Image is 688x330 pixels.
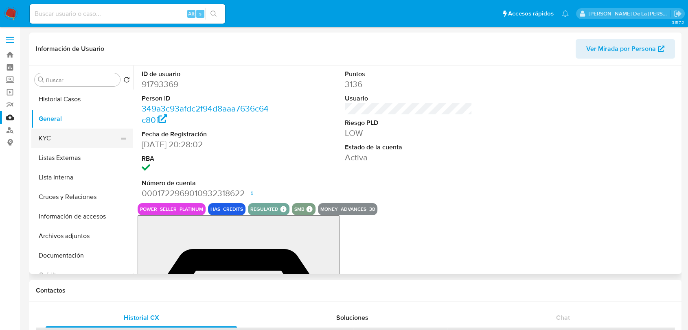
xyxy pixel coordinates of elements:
[142,94,269,103] dt: Person ID
[31,246,133,265] button: Documentación
[142,154,269,163] dt: RBA
[38,76,44,83] button: Buscar
[188,10,195,17] span: Alt
[345,79,472,90] dd: 3136
[562,10,569,17] a: Notificaciones
[586,39,656,59] span: Ver Mirada por Persona
[31,187,133,207] button: Cruces y Relaciones
[589,10,671,17] p: javier.gutierrez@mercadolibre.com.mx
[345,70,472,79] dt: Puntos
[345,94,472,103] dt: Usuario
[294,208,305,211] button: smb
[36,45,104,53] h1: Información de Usuario
[142,188,269,199] dd: 0001722969010932318622
[31,168,133,187] button: Lista Interna
[31,265,133,285] button: Créditos
[556,313,570,322] span: Chat
[210,208,243,211] button: has_credits
[205,8,222,20] button: search-icon
[142,130,269,139] dt: Fecha de Registración
[123,76,130,85] button: Volver al orden por defecto
[142,139,269,150] dd: [DATE] 20:28:02
[36,286,675,295] h1: Contactos
[345,127,472,139] dd: LOW
[345,118,472,127] dt: Riesgo PLD
[31,109,133,129] button: General
[31,129,127,148] button: KYC
[673,9,682,18] a: Salir
[250,208,278,211] button: regulated
[508,9,554,18] span: Accesos rápidos
[31,226,133,246] button: Archivos adjuntos
[46,76,117,84] input: Buscar
[124,313,159,322] span: Historial CX
[30,9,225,19] input: Buscar usuario o caso...
[336,313,368,322] span: Soluciones
[140,208,203,211] button: power_seller_platinum
[31,148,133,168] button: Listas Externas
[142,79,269,90] dd: 91793369
[31,207,133,226] button: Información de accesos
[142,179,269,188] dt: Número de cuenta
[142,70,269,79] dt: ID de usuario
[142,103,269,126] a: 349a3c93afdc2f94d8aaa7636c64c80f
[345,152,472,163] dd: Activa
[320,208,375,211] button: money_advances_38
[199,10,202,17] span: s
[576,39,675,59] button: Ver Mirada por Persona
[345,143,472,152] dt: Estado de la cuenta
[31,90,133,109] button: Historial Casos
